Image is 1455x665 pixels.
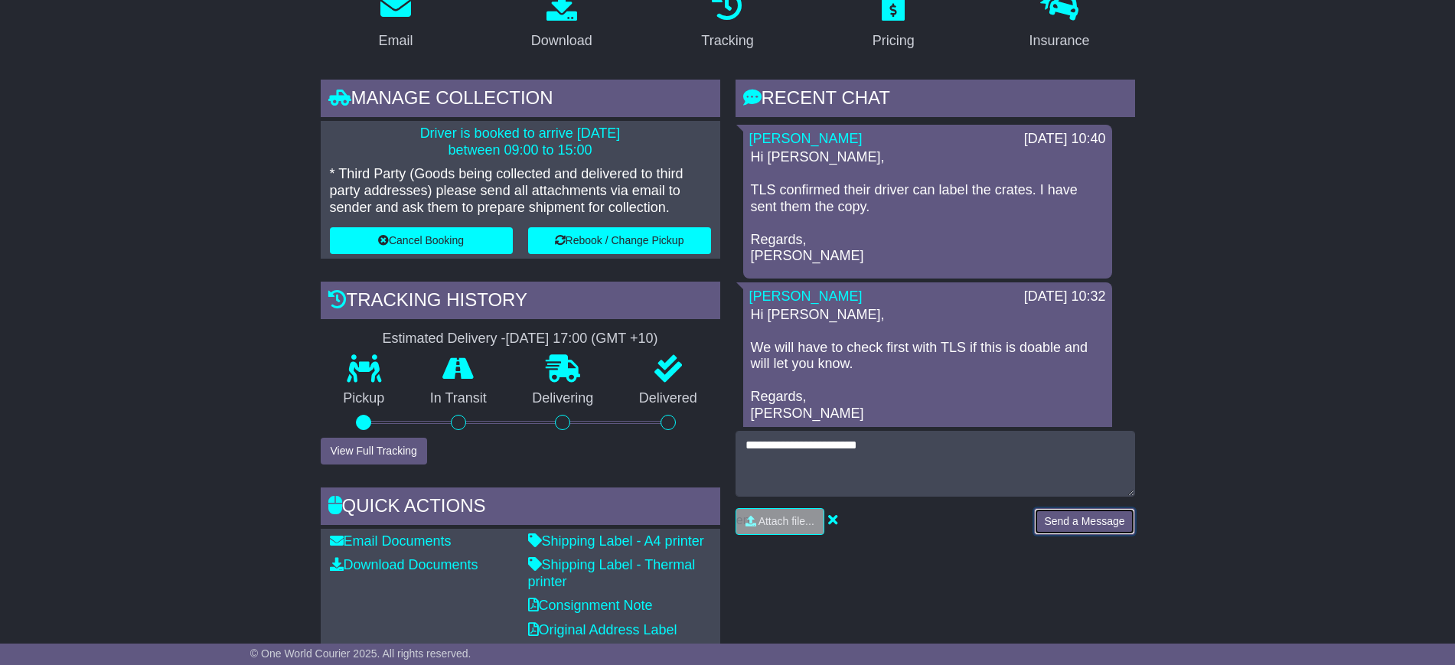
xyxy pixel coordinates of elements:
a: Shipping Label - Thermal printer [528,557,696,589]
p: Delivering [510,390,617,407]
a: [PERSON_NAME] [749,131,863,146]
div: Insurance [1029,31,1090,51]
button: Rebook / Change Pickup [528,227,711,254]
span: © One World Courier 2025. All rights reserved. [250,647,471,660]
div: Tracking [701,31,753,51]
div: RECENT CHAT [736,80,1135,121]
a: Email Documents [330,533,452,549]
a: [PERSON_NAME] [749,288,863,304]
a: Shipping Label - A4 printer [528,533,704,549]
div: Tracking history [321,282,720,323]
div: [DATE] 17:00 (GMT +10) [506,331,658,347]
a: Original Address Label [528,622,677,637]
div: Manage collection [321,80,720,121]
button: View Full Tracking [321,438,427,465]
p: Delivered [616,390,720,407]
div: Quick Actions [321,487,720,529]
p: * Third Party (Goods being collected and delivered to third party addresses) please send all atta... [330,166,711,216]
button: Send a Message [1034,508,1134,535]
a: Consignment Note [528,598,653,613]
a: Download Documents [330,557,478,572]
div: Email [378,31,413,51]
p: Hi [PERSON_NAME], TLS confirmed their driver can label the crates. I have sent them the copy. Reg... [751,149,1104,265]
p: In Transit [407,390,510,407]
div: Download [531,31,592,51]
div: Pricing [873,31,915,51]
p: Driver is booked to arrive [DATE] between 09:00 to 15:00 [330,126,711,158]
div: [DATE] 10:32 [1024,288,1106,305]
button: Cancel Booking [330,227,513,254]
div: Estimated Delivery - [321,331,720,347]
div: [DATE] 10:40 [1024,131,1106,148]
p: Pickup [321,390,408,407]
p: Hi [PERSON_NAME], We will have to check first with TLS if this is doable and will let you know. R... [751,307,1104,422]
